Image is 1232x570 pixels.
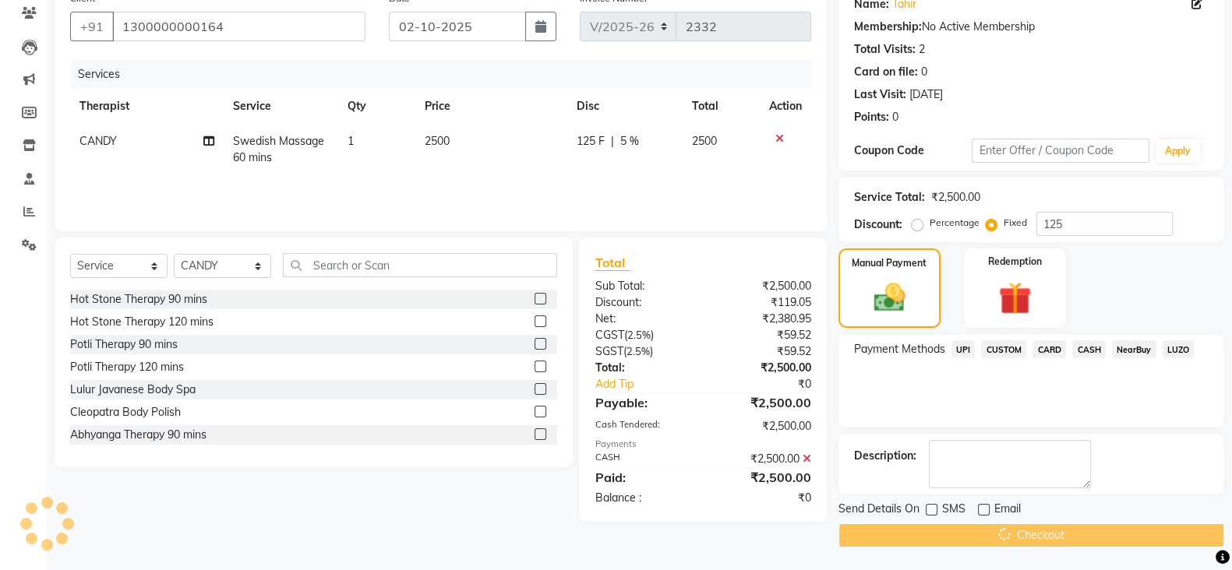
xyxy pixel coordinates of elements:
th: Qty [338,89,415,124]
th: Total [683,89,760,124]
div: ₹2,500.00 [703,468,823,487]
input: Search or Scan [283,253,557,277]
div: Card on file: [854,64,918,80]
label: Manual Payment [852,256,927,270]
div: ₹0 [703,490,823,506]
div: Payable: [583,393,703,412]
span: 1 [348,134,354,148]
div: ₹59.52 [703,343,823,360]
img: _cash.svg [864,280,915,315]
div: Total: [583,360,703,376]
div: Net: [583,311,703,327]
div: Last Visit: [854,86,906,103]
label: Fixed [1004,216,1027,230]
div: ₹2,500.00 [703,451,823,467]
div: ₹2,380.95 [703,311,823,327]
div: 2 [919,41,925,58]
span: LUZO [1163,340,1195,358]
span: 5 % [620,133,639,150]
span: SGST [595,344,623,358]
span: SMS [942,501,965,520]
div: ( ) [583,327,703,343]
div: Payments [595,438,810,451]
span: CASH [1072,340,1106,358]
div: No Active Membership [854,19,1209,35]
span: 125 F [577,133,605,150]
div: Potli Therapy 90 mins [70,336,178,353]
span: 2500 [692,134,717,148]
span: CANDY [79,134,117,148]
div: Cleopatra Body Polish [70,404,181,420]
span: CARD [1033,340,1066,358]
span: Send Details On [838,501,920,520]
div: Cash Tendered: [583,418,703,435]
span: Swedish Massage 60 mins [233,134,324,164]
div: ₹2,500.00 [703,418,823,435]
label: Redemption [988,255,1042,269]
div: Abhyanga Therapy 90 mins [70,427,207,443]
div: Coupon Code [854,142,973,159]
label: Percentage [930,216,980,230]
span: 2.5% [626,345,649,357]
div: Lulur Javanese Body Spa [70,382,196,398]
div: Potli Therapy 120 mins [70,359,184,375]
div: Services [72,60,823,89]
div: Discount: [854,216,902,233]
span: Payment Methods [854,341,945,357]
button: Apply [1156,139,1200,163]
div: Total Visits: [854,41,916,58]
span: CGST [595,328,623,342]
div: CASH [583,451,703,467]
span: Total [595,255,630,271]
button: +91 [70,12,114,41]
div: Balance : [583,490,703,506]
div: ( ) [583,343,703,360]
div: Paid: [583,468,703,487]
div: Description: [854,448,916,464]
div: ₹2,500.00 [931,189,980,206]
div: ₹2,500.00 [703,393,823,412]
div: Hot Stone Therapy 120 mins [70,314,214,330]
div: Membership: [854,19,922,35]
th: Disc [567,89,683,124]
div: ₹119.05 [703,294,823,311]
th: Therapist [70,89,224,124]
span: UPI [951,340,976,358]
span: CUSTOM [981,340,1026,358]
th: Service [224,89,339,124]
a: Add Tip [583,376,722,392]
div: Sub Total: [583,278,703,294]
div: ₹2,500.00 [703,360,823,376]
div: Service Total: [854,189,925,206]
div: Discount: [583,294,703,311]
div: 0 [892,109,898,125]
div: [DATE] [909,86,943,103]
input: Search by Name/Mobile/Email/Code [112,12,365,41]
input: Enter Offer / Coupon Code [972,139,1149,163]
div: 0 [921,64,927,80]
span: 2500 [425,134,450,148]
span: | [611,133,614,150]
img: _gift.svg [988,278,1041,318]
span: Email [994,501,1021,520]
div: ₹2,500.00 [703,278,823,294]
div: ₹59.52 [703,327,823,343]
div: Points: [854,109,889,125]
span: 2.5% [627,329,650,341]
th: Price [415,89,568,124]
th: Action [760,89,811,124]
div: Hot Stone Therapy 90 mins [70,291,207,308]
span: NearBuy [1112,340,1156,358]
div: ₹0 [723,376,823,392]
